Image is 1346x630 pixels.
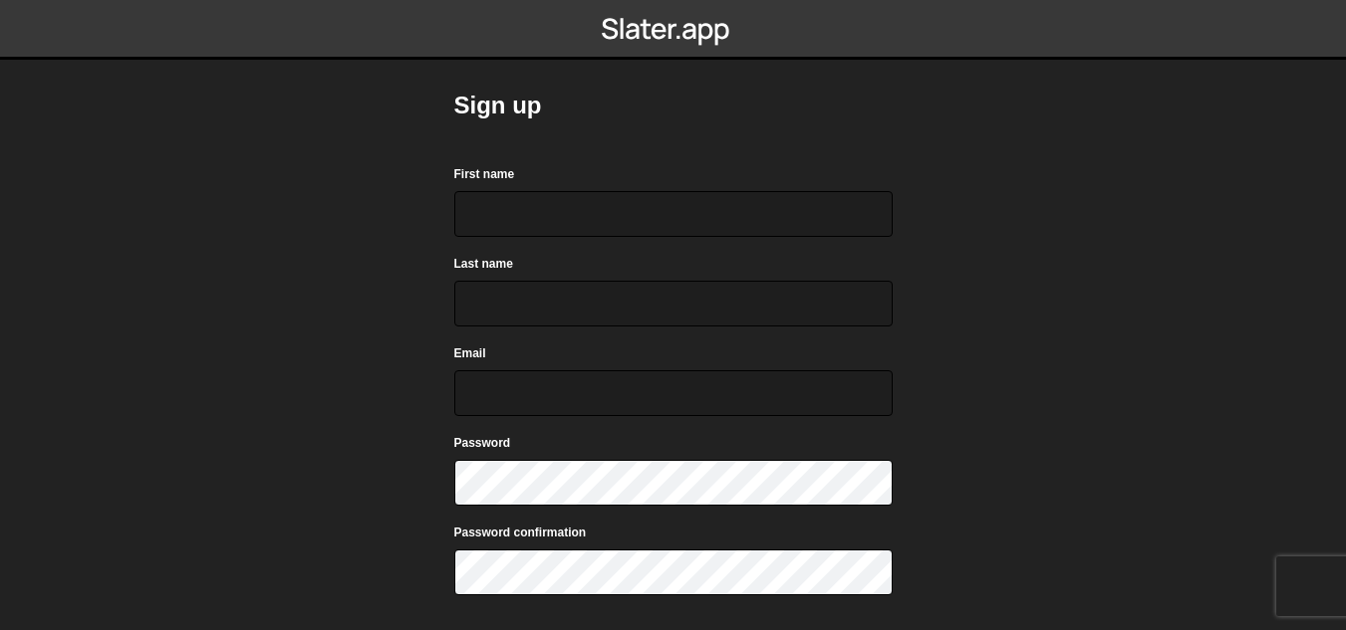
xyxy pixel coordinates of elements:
label: Last name [454,254,513,274]
label: Email [454,343,486,363]
label: First name [454,164,515,184]
label: Password confirmation [454,523,587,542]
h2: Sign up [454,90,893,121]
label: Password [454,433,511,453]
